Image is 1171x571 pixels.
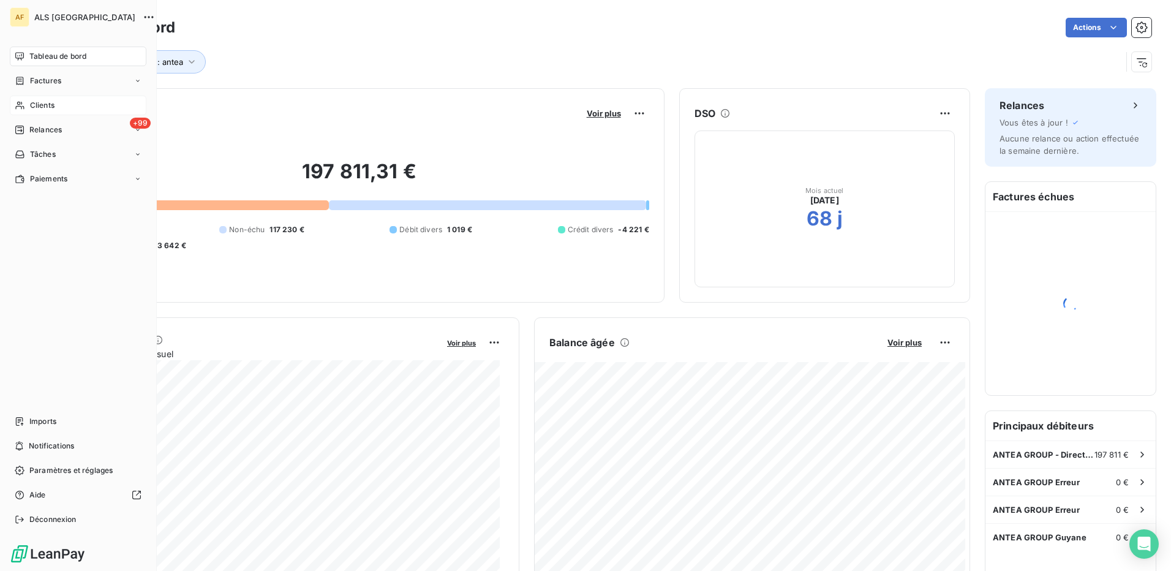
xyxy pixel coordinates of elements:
span: Aide [29,490,46,501]
span: Tâches [30,149,56,160]
span: Imports [29,416,56,427]
span: Paramètres et réglages [29,465,113,476]
span: Voir plus [587,108,621,118]
span: Mois actuel [805,187,844,194]
h2: 68 [807,206,832,231]
span: Vous êtes à jour ! [1000,118,1068,127]
span: 0 € [1116,532,1129,542]
span: ANTEA GROUP Erreur [993,477,1080,487]
span: -3 642 € [154,240,186,251]
h6: Relances [1000,98,1044,113]
span: Débit divers [399,224,442,235]
button: Actions [1066,18,1127,37]
span: Non-échu [229,224,265,235]
img: Logo LeanPay [10,544,86,564]
a: Aide [10,485,146,505]
span: -4 221 € [618,224,649,235]
h6: DSO [695,106,715,121]
span: Chiffre d'affaires mensuel [69,347,439,360]
h6: Balance âgée [549,335,615,350]
span: [DATE] [810,194,839,206]
span: Déconnexion [29,514,77,525]
span: Paiements [30,173,67,184]
span: ALS [GEOGRAPHIC_DATA] [34,12,135,22]
span: Tableau de bord [29,51,86,62]
span: Relances [29,124,62,135]
span: +99 [130,118,151,129]
span: ANTEA GROUP Erreur [993,505,1080,515]
span: 0 € [1116,505,1129,515]
button: Voir plus [884,337,925,348]
span: 117 230 € [269,224,304,235]
span: 1 019 € [447,224,472,235]
h6: Principaux débiteurs [985,411,1156,441]
span: Notifications [29,441,74,452]
span: Voir plus [887,338,922,347]
span: Clients [30,100,55,111]
span: ANTEA GROUP - Direction administrat [993,450,1094,459]
div: AF [10,7,29,27]
button: Client : antea [115,50,206,74]
span: 0 € [1116,477,1129,487]
span: Voir plus [447,339,476,347]
button: Voir plus [443,337,480,348]
div: Open Intercom Messenger [1129,529,1159,559]
span: Aucune relance ou action effectuée la semaine dernière. [1000,134,1139,156]
span: ANTEA GROUP Guyane [993,532,1086,542]
span: 197 811 € [1094,450,1129,459]
h2: j [837,206,843,231]
h6: Factures échues [985,182,1156,211]
span: Crédit divers [568,224,614,235]
h2: 197 811,31 € [69,159,649,196]
button: Voir plus [583,108,625,119]
span: Factures [30,75,61,86]
span: Client : antea [133,57,183,67]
